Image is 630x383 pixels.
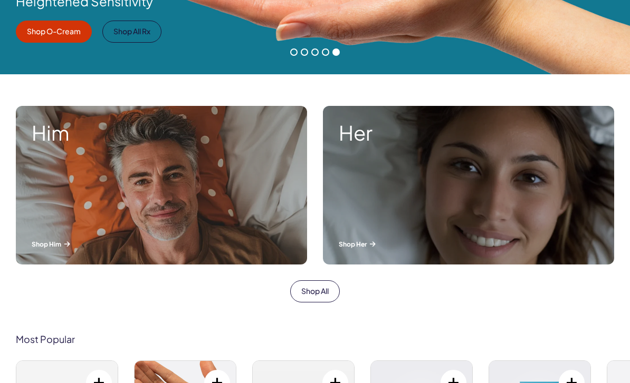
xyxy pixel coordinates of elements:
[315,98,622,272] a: A woman smiling while lying in bed. Her Shop Her
[339,240,598,249] p: Shop Her
[32,122,291,144] strong: Him
[102,21,161,43] a: Shop All Rx
[16,21,92,43] a: Shop O-Cream
[32,240,291,249] p: Shop Him
[8,98,315,272] a: A man smiling while lying in bed. Him Shop Him
[339,122,598,144] strong: Her
[290,280,340,302] a: Shop All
